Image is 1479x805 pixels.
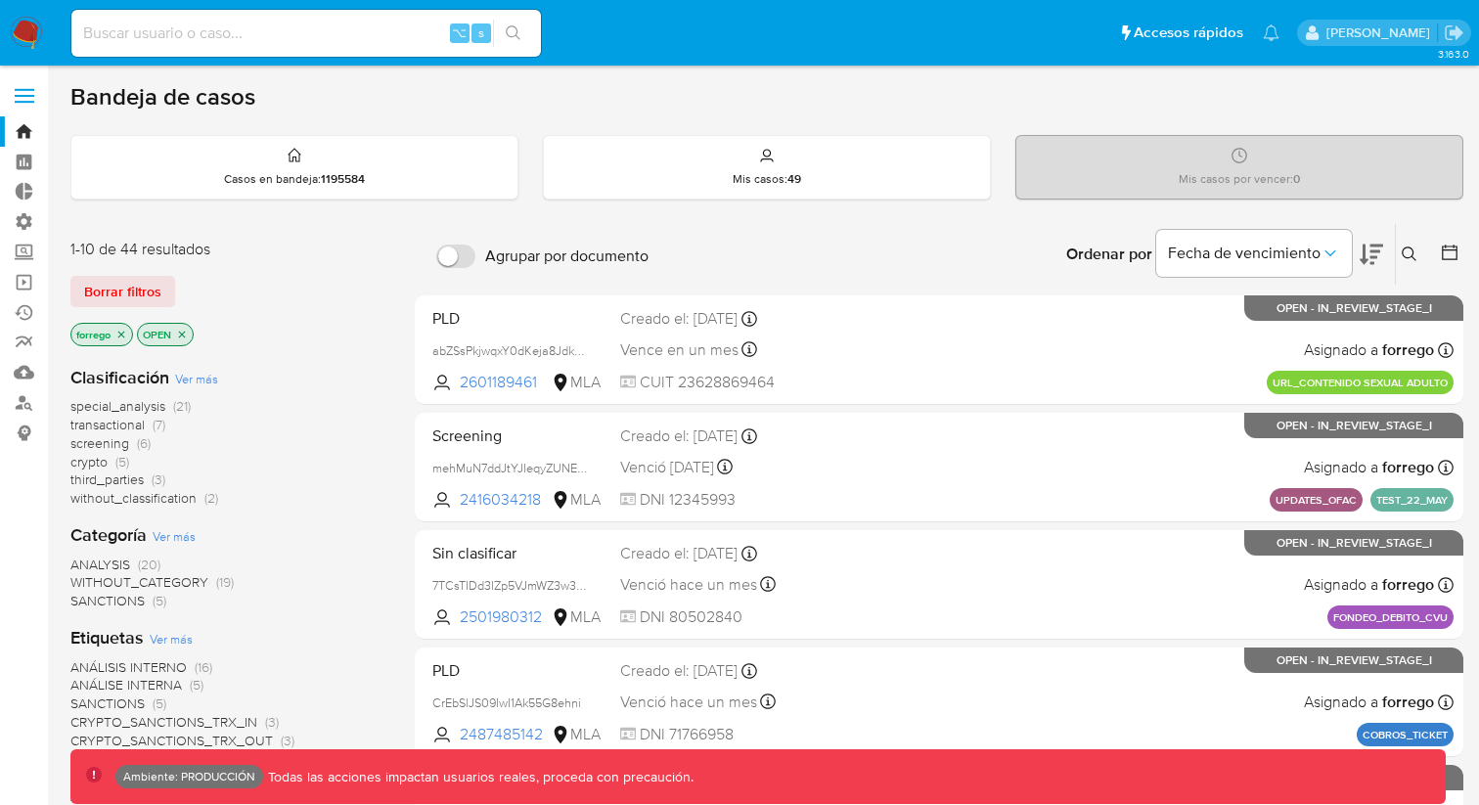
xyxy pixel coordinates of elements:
span: Accesos rápidos [1134,22,1243,43]
span: ⌥ [452,23,467,42]
span: s [478,23,484,42]
p: Todas las acciones impactan usuarios reales, proceda con precaución. [263,768,694,786]
input: Buscar usuario o caso... [71,21,541,46]
p: fabriany.orrego@mercadolibre.com.co [1326,23,1437,42]
button: search-icon [493,20,533,47]
p: Ambiente: PRODUCCIÓN [123,773,255,781]
a: Salir [1444,22,1464,43]
a: Notificaciones [1263,24,1279,41]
